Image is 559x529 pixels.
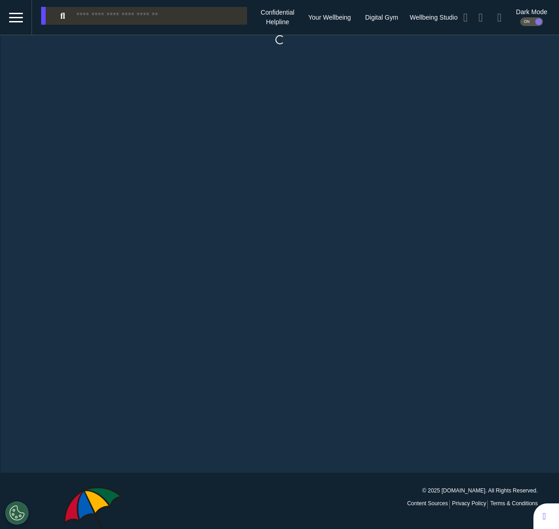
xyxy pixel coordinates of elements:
div: Wellbeing Studio [408,5,460,30]
div: Your Wellbeing [304,5,356,30]
a: Content Sources [407,500,449,509]
a: Privacy Policy [452,500,488,509]
div: Dark Mode [516,9,547,15]
div: Confidential Helpline [252,5,304,30]
div: ON [520,17,543,26]
a: Terms & Conditions [490,500,538,507]
div: Digital Gym [356,5,408,30]
button: Open Preferences [5,502,28,524]
p: © 2025 [DOMAIN_NAME]. All Rights Reserved. [287,487,538,495]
